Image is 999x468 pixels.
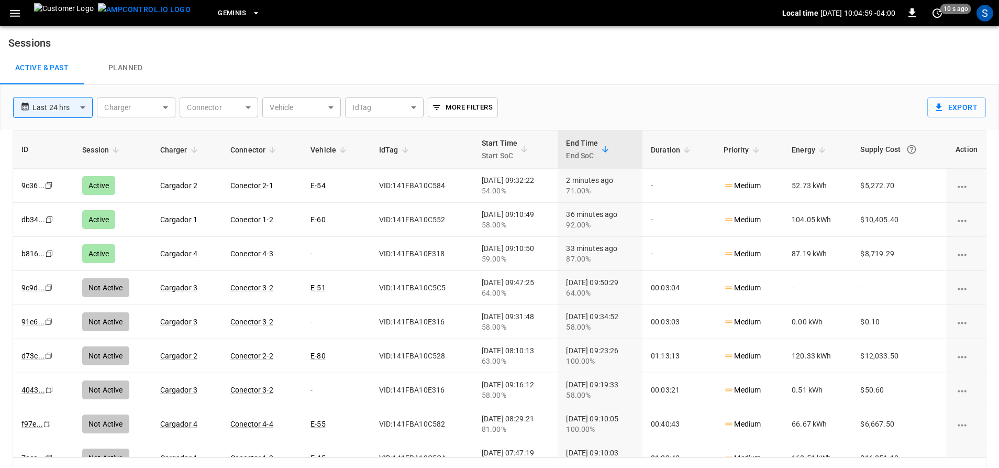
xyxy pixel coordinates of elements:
a: Conector 4-3 [230,249,273,258]
div: 64.00% [482,288,550,298]
div: Not Active [82,380,129,399]
a: E-55 [310,420,326,428]
div: charging session options [956,453,978,463]
span: Vehicle [310,144,350,156]
td: VID:141FBA10E316 [371,305,473,339]
td: 66.67 kWh [783,407,852,441]
div: copy [45,384,55,396]
div: 36 minutes ago [566,209,634,230]
td: $5,272.70 [852,169,947,203]
div: 71.00% [566,186,634,196]
span: Geminis [218,7,247,19]
a: Cargador 4 [160,249,198,258]
button: Export [927,97,986,117]
a: Conector 2-1 [230,181,273,190]
td: 52.73 kWh [783,169,852,203]
div: Not Active [82,449,129,467]
div: [DATE] 09:50:29 [566,277,634,298]
td: VID:141FBA10C5C5 [371,271,473,305]
td: VID:141FBA10C582 [371,407,473,441]
a: Cargador 4 [160,420,198,428]
div: [DATE] 08:29:21 [482,413,550,434]
div: [DATE] 09:34:52 [566,311,634,332]
div: 81.00% [482,424,550,434]
td: 87.19 kWh [783,237,852,271]
a: d73c... [21,352,45,360]
div: charging session options [956,317,978,327]
div: copy [44,282,54,293]
div: sessions table [13,130,986,458]
td: - [302,237,371,271]
p: Medium [724,351,761,362]
a: f97e... [21,420,43,428]
td: - [783,271,852,305]
div: copy [44,316,54,328]
div: copy [44,350,54,362]
td: 00:03:03 [642,305,716,339]
a: 9c9d... [21,284,45,292]
div: [DATE] 09:10:49 [482,209,550,230]
a: Cargador 2 [160,352,198,360]
div: charging session options [956,282,978,293]
div: Not Active [82,278,129,297]
p: [DATE] 10:04:59 -04:00 [820,8,895,18]
span: Duration [651,144,694,156]
a: db34... [21,215,45,224]
div: charging session options [956,214,978,225]
p: Medium [724,453,761,464]
p: Medium [724,317,761,328]
button: The cost of your charging session based on your supply rates [902,140,921,159]
a: E-51 [310,284,326,292]
div: charging session options [956,248,978,259]
p: Medium [724,248,761,259]
td: $12,033.50 [852,339,947,373]
img: ampcontrol.io logo [98,3,191,16]
td: - [302,305,371,339]
div: [DATE] 09:32:22 [482,175,550,196]
a: Conector 3-2 [230,386,273,394]
span: Priority [724,144,762,156]
th: Action [947,130,986,169]
a: Cargador 3 [160,284,198,292]
span: Energy [792,144,829,156]
p: Local time [782,8,818,18]
div: Active [82,244,115,263]
td: - [852,271,947,305]
div: Active [82,176,115,195]
td: 104.05 kWh [783,203,852,237]
a: E-45 [310,454,326,462]
a: 4043... [21,386,45,394]
td: 00:03:04 [642,271,716,305]
th: ID [13,130,74,169]
a: Cargador 3 [160,386,198,394]
span: End TimeEnd SoC [566,137,612,162]
div: 58.00% [482,390,550,400]
div: 58.00% [482,220,550,230]
td: - [642,203,716,237]
a: E-54 [310,181,326,190]
div: charging session options [956,180,978,191]
a: 91e6... [21,318,45,326]
a: Conector 4-4 [230,420,273,428]
a: E-80 [310,352,326,360]
div: 87.00% [566,254,634,264]
div: [DATE] 09:47:25 [482,277,550,298]
td: - [642,237,716,271]
td: $50.60 [852,373,947,407]
div: [DATE] 09:10:05 [566,413,634,434]
a: 7aea... [21,454,45,462]
div: copy [44,180,54,191]
div: [DATE] 09:10:50 [482,243,550,264]
div: [DATE] 09:19:33 [566,379,634,400]
a: Conector 3-2 [230,318,273,326]
td: 120.33 kWh [783,339,852,373]
td: 00:40:43 [642,407,716,441]
td: $6,667.50 [852,407,947,441]
div: charging session options [956,385,978,395]
a: Conector 3-2 [230,284,273,292]
div: charging session options [956,419,978,429]
td: $10,405.40 [852,203,947,237]
span: 10 s ago [940,4,971,14]
p: Medium [724,214,761,225]
a: b816... [21,249,45,258]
